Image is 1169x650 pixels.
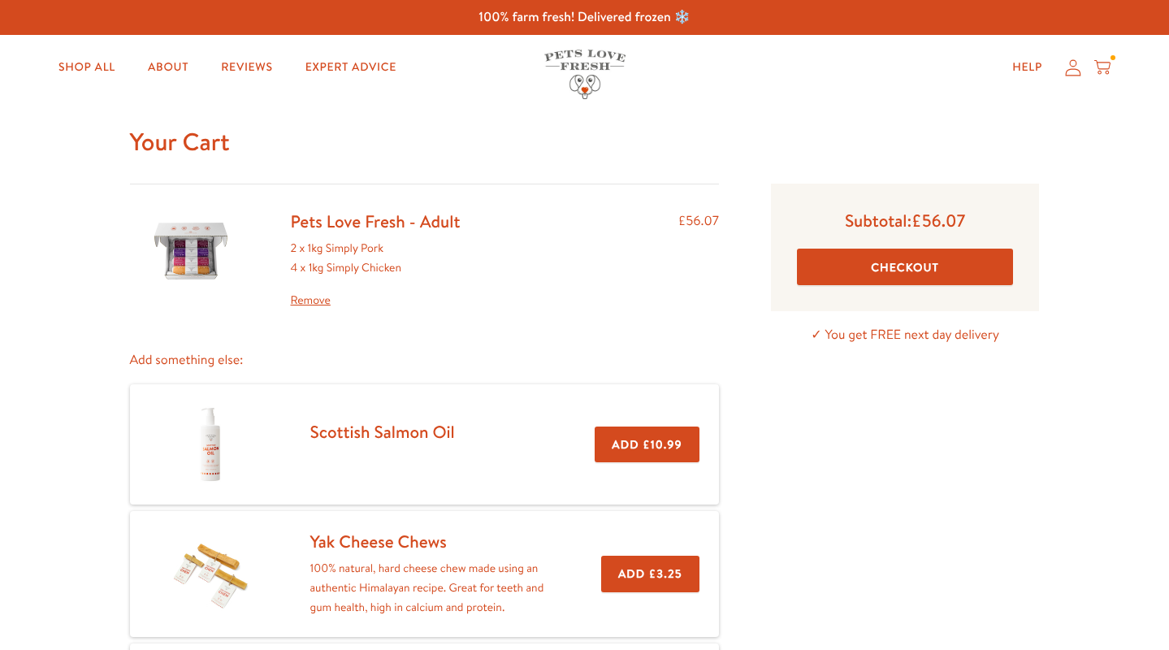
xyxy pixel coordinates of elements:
button: Add £3.25 [601,556,699,592]
img: Scottish Salmon Oil [170,404,251,485]
a: Yak Cheese Chews [310,530,447,553]
p: Add something else: [130,349,719,371]
button: Add £10.99 [595,427,699,463]
a: Pets Love Fresh - Adult [291,210,461,233]
a: Scottish Salmon Oil [310,420,455,444]
a: Expert Advice [292,51,409,84]
img: Yak Cheese Chews [170,533,251,614]
h1: Your Cart [130,126,1040,158]
a: Shop All [45,51,128,84]
img: Pets Love Fresh [544,50,626,99]
p: 100% natural, hard cheese chew made using an authentic Himalayan recipe. Great for teeth and gum ... [310,559,549,617]
a: Help [999,51,1055,84]
a: About [135,51,201,84]
a: Remove [291,291,461,310]
a: Reviews [208,51,285,84]
div: 2 x 1kg Simply Pork 4 x 1kg Simply Chicken [291,239,461,310]
p: ✓ You get FREE next day delivery [771,324,1040,346]
div: £56.07 [678,210,719,310]
span: £56.07 [911,209,965,232]
p: Subtotal: [797,210,1014,232]
iframe: Gorgias live chat messenger [1088,574,1153,634]
button: Checkout [797,249,1014,285]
